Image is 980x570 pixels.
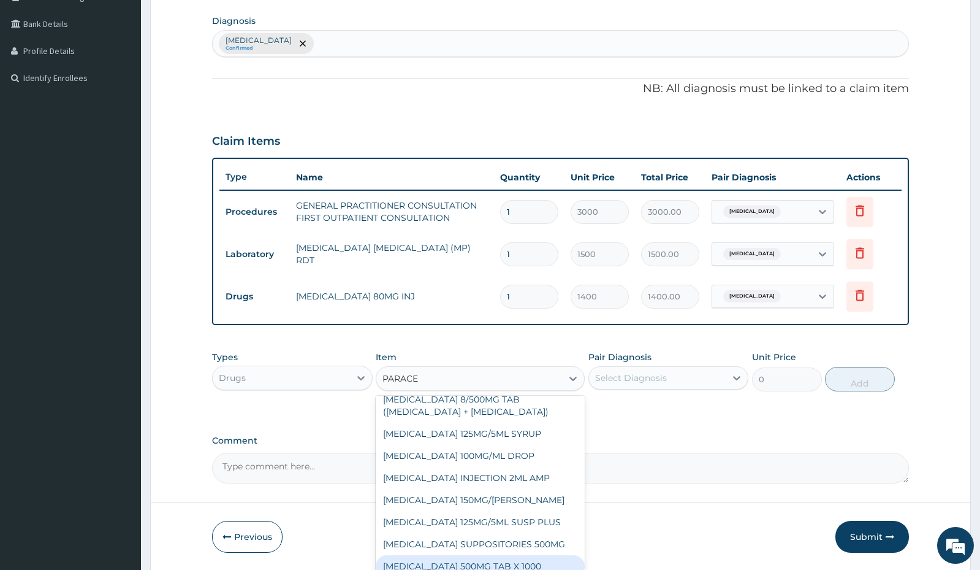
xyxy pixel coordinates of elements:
[494,165,564,190] th: Quantity
[723,290,781,302] span: [MEDICAL_DATA]
[219,201,290,223] td: Procedures
[376,511,585,533] div: [MEDICAL_DATA] 125MG/5ML SUSP PLUS
[290,193,493,230] td: GENERAL PRACTITIONER CONSULTATION FIRST OUTPATIENT CONSULTATION
[376,388,585,423] div: [MEDICAL_DATA] 8/500MG TAB ([MEDICAL_DATA] + [MEDICAL_DATA])
[64,69,206,85] div: Chat with us now
[201,6,230,36] div: Minimize live chat window
[212,81,908,97] p: NB: All diagnosis must be linked to a claim item
[297,38,308,49] span: remove selection option
[212,15,256,27] label: Diagnosis
[212,352,238,363] label: Types
[290,165,493,190] th: Name
[376,533,585,555] div: [MEDICAL_DATA] SUPPOSITORIES 500MG
[595,372,667,384] div: Select Diagnosis
[588,351,651,363] label: Pair Diagnosis
[376,423,585,445] div: [MEDICAL_DATA] 125MG/5ML SYRUP
[705,165,840,190] th: Pair Diagnosis
[219,166,290,188] th: Type
[564,165,635,190] th: Unit Price
[71,155,169,279] span: We're online!
[226,45,292,52] small: Confirmed
[376,351,397,363] label: Item
[376,445,585,467] div: [MEDICAL_DATA] 100MG/ML DROP
[752,351,796,363] label: Unit Price
[376,467,585,489] div: [MEDICAL_DATA] INJECTION 2ML AMP
[835,521,909,553] button: Submit
[219,372,246,384] div: Drugs
[226,36,292,45] p: [MEDICAL_DATA]
[219,285,290,308] td: Drugs
[212,521,283,553] button: Previous
[290,236,493,272] td: [MEDICAL_DATA] [MEDICAL_DATA] (MP) RDT
[825,367,895,391] button: Add
[212,135,280,148] h3: Claim Items
[723,248,781,260] span: [MEDICAL_DATA]
[840,165,902,190] th: Actions
[219,243,290,266] td: Laboratory
[212,436,908,446] label: Comment
[290,284,493,309] td: [MEDICAL_DATA] 80MG INJ
[6,335,234,378] textarea: Type your message and hit 'Enter'
[723,206,781,218] span: [MEDICAL_DATA]
[376,489,585,511] div: [MEDICAL_DATA] 150MG/[PERSON_NAME]
[23,61,50,92] img: d_794563401_company_1708531726252_794563401
[635,165,705,190] th: Total Price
